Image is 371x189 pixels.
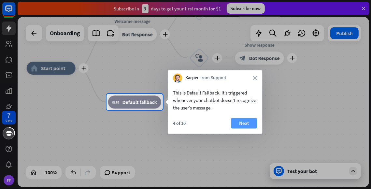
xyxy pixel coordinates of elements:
button: Next [231,118,257,129]
i: block_fallback [112,99,119,105]
i: close [253,76,257,80]
span: Kacper [185,75,199,81]
span: from Support [200,75,227,81]
button: Open LiveChat chat widget [5,3,25,22]
div: 4 of 10 [173,121,186,126]
span: Default fallback [122,99,157,105]
div: This is Default Fallback. It’s triggered whenever your chatbot doesn't recognize the user’s message. [173,89,257,112]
